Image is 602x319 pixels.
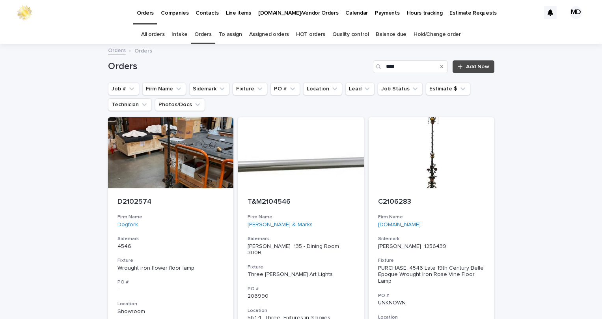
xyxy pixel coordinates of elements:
[248,286,354,292] h3: PO #
[378,236,485,242] h3: Sidemark
[189,83,229,95] button: Sidemark
[248,308,354,314] h3: Location
[248,271,354,278] div: Three [PERSON_NAME] Art Lights
[233,83,267,95] button: Fixture
[378,293,485,299] h3: PO #
[117,221,138,228] a: Dogfork
[248,214,354,220] h3: Firm Name
[248,198,354,206] p: T&M2104546
[378,300,485,306] p: UNKNOWN
[373,60,448,73] input: Search
[117,243,224,250] p: 4546
[142,83,186,95] button: Firm Name
[466,64,489,69] span: Add New
[155,98,205,111] button: Photos/Docs
[378,243,485,250] p: [PERSON_NAME] 1256439
[378,83,423,95] button: Job Status
[108,45,126,54] a: Orders
[249,25,289,44] a: Assigned orders
[108,61,370,72] h1: Orders
[134,46,152,54] p: Orders
[117,257,224,264] h3: Fixture
[248,221,313,228] a: [PERSON_NAME] & Marks
[426,83,470,95] button: Estimate $
[117,198,224,206] p: D2102574
[378,214,485,220] h3: Firm Name
[248,243,354,257] p: [PERSON_NAME] 135 - Dining Room 300B
[108,83,139,95] button: Job #
[378,221,421,228] a: [DOMAIN_NAME]
[378,198,485,206] p: C2106283
[453,60,494,73] a: Add New
[376,25,406,44] a: Balance due
[248,236,354,242] h3: Sidemark
[345,83,375,95] button: Lead
[194,25,211,44] a: Orders
[270,83,300,95] button: PO #
[248,293,354,300] p: 206990
[414,25,461,44] a: Hold/Change order
[570,6,582,19] div: MD
[303,83,342,95] button: Location
[117,265,224,272] div: Wrought iron flower floor lamp
[117,301,224,307] h3: Location
[16,5,33,21] img: 0ffKfDbyRa2Iv8hnaAqg
[117,214,224,220] h3: Firm Name
[248,264,354,270] h3: Fixture
[117,308,224,315] p: Showroom
[219,25,242,44] a: To assign
[378,265,485,285] div: PURCHASE: 4546 Late 19th Century Belle Epoque Wrought Iron Rose Vine Floor Lamp
[108,98,152,111] button: Technician
[117,287,224,293] p: -
[378,257,485,264] h3: Fixture
[171,25,187,44] a: Intake
[296,25,325,44] a: HOT orders
[332,25,369,44] a: Quality control
[141,25,164,44] a: All orders
[117,236,224,242] h3: Sidemark
[117,279,224,285] h3: PO #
